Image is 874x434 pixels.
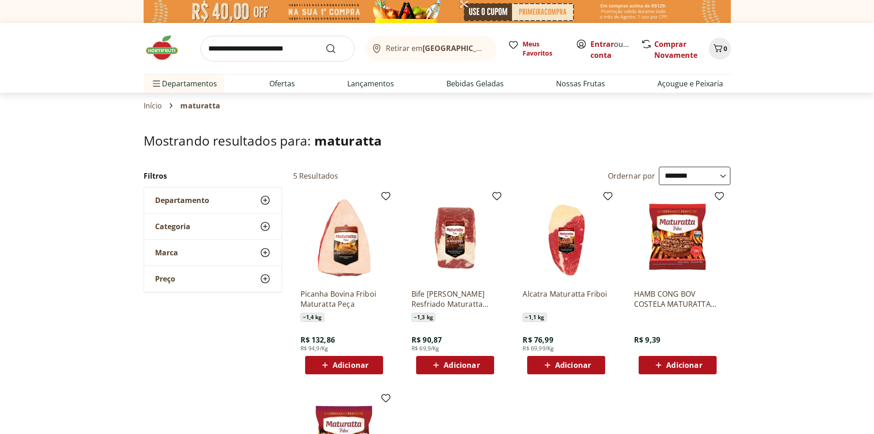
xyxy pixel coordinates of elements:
[180,101,220,110] span: maturatta
[144,101,162,110] a: Início
[301,335,335,345] span: R$ 132,86
[508,39,565,58] a: Meus Favoritos
[634,194,721,282] img: HAMB CONG BOV COSTELA MATURATTA 180G
[269,78,295,89] a: Ofertas
[144,167,282,185] h2: Filtros
[293,171,339,181] h2: 5 Resultados
[639,356,717,374] button: Adicionar
[523,345,554,352] span: R$ 69,99/Kg
[412,335,442,345] span: R$ 90,87
[386,44,487,52] span: Retirar em
[590,39,614,49] a: Entrar
[301,194,388,282] img: Picanha Bovina Friboi Maturatta Peça
[523,39,565,58] span: Meus Favoritos
[314,132,382,149] span: maturatta
[155,248,178,257] span: Marca
[634,335,660,345] span: R$ 9,39
[347,78,394,89] a: Lançamentos
[412,345,440,352] span: R$ 69,9/Kg
[523,335,553,345] span: R$ 76,99
[144,34,189,62] img: Hortifruti
[446,78,504,89] a: Bebidas Geladas
[444,361,479,369] span: Adicionar
[412,194,499,282] img: Bife Ancho Entrecote Resfriado Maturatta Unidade
[666,361,702,369] span: Adicionar
[527,356,605,374] button: Adicionar
[151,73,162,95] button: Menu
[590,39,631,61] span: ou
[144,266,282,292] button: Preço
[155,274,175,283] span: Preço
[333,361,368,369] span: Adicionar
[144,240,282,265] button: Marca
[709,38,731,60] button: Carrinho
[144,214,282,239] button: Categoria
[301,345,328,352] span: R$ 94,9/Kg
[144,133,731,148] h1: Mostrando resultados para:
[590,39,641,60] a: Criar conta
[200,36,355,62] input: search
[155,196,209,205] span: Departamento
[523,289,610,309] a: Alcatra Maturatta Friboi
[144,187,282,213] button: Departamento
[325,43,347,54] button: Submit Search
[608,171,656,181] label: Ordernar por
[151,73,217,95] span: Departamentos
[654,39,697,60] a: Comprar Novamente
[416,356,494,374] button: Adicionar
[556,78,605,89] a: Nossas Frutas
[301,313,324,322] span: ~ 1,4 kg
[366,36,497,62] button: Retirar em[GEOGRAPHIC_DATA]/[GEOGRAPHIC_DATA]
[657,78,723,89] a: Açougue e Peixaria
[412,313,435,322] span: ~ 1,3 kg
[724,44,727,53] span: 0
[301,289,388,309] a: Picanha Bovina Friboi Maturatta Peça
[305,356,383,374] button: Adicionar
[634,289,721,309] a: HAMB CONG BOV COSTELA MATURATTA 180G
[412,289,499,309] a: Bife [PERSON_NAME] Resfriado Maturatta Unidade
[155,222,190,231] span: Categoria
[523,194,610,282] img: Alcatra Maturatta Friboi
[555,361,591,369] span: Adicionar
[523,313,546,322] span: ~ 1,1 kg
[423,43,577,53] b: [GEOGRAPHIC_DATA]/[GEOGRAPHIC_DATA]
